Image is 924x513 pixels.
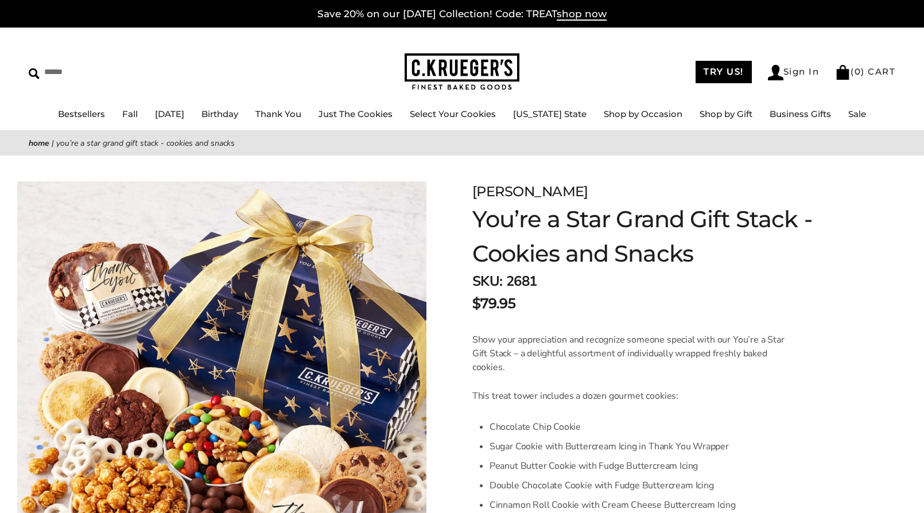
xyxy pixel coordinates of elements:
[29,138,49,149] a: Home
[155,108,184,119] a: [DATE]
[255,108,301,119] a: Thank You
[472,202,838,271] h1: You’re a Star Grand Gift Stack - Cookies and Snacks
[855,66,861,77] span: 0
[506,272,537,290] span: 2681
[490,437,786,456] li: Sugar Cookie with Buttercream Icing in Thank You Wrapper
[472,389,786,403] p: This treat tower includes a dozen gourmet cookies:
[58,108,105,119] a: Bestsellers
[472,293,515,314] span: $79.95
[490,417,786,437] li: Chocolate Chip Cookie
[848,108,866,119] a: Sale
[835,65,851,80] img: Bag
[490,476,786,495] li: Double Chocolate Cookie with Fudge Buttercream Icing
[770,108,831,119] a: Business Gifts
[700,108,752,119] a: Shop by Gift
[29,68,40,79] img: Search
[472,272,503,290] strong: SKU:
[472,181,838,202] div: [PERSON_NAME]
[405,53,519,91] img: C.KRUEGER'S
[122,108,138,119] a: Fall
[410,108,496,119] a: Select Your Cookies
[319,108,393,119] a: Just The Cookies
[696,61,752,83] a: TRY US!
[835,66,895,77] a: (0) CART
[52,138,54,149] span: |
[201,108,238,119] a: Birthday
[768,65,783,80] img: Account
[557,8,607,21] span: shop now
[56,138,235,149] span: You’re a Star Grand Gift Stack - Cookies and Snacks
[472,333,786,374] p: Show your appreciation and recognize someone special with our You’re a Star Gift Stack – a deligh...
[604,108,682,119] a: Shop by Occasion
[29,63,165,81] input: Search
[768,65,820,80] a: Sign In
[490,456,786,476] li: Peanut Butter Cookie with Fudge Buttercream Icing
[513,108,587,119] a: [US_STATE] State
[29,137,895,150] nav: breadcrumbs
[317,8,607,21] a: Save 20% on our [DATE] Collection! Code: TREATshop now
